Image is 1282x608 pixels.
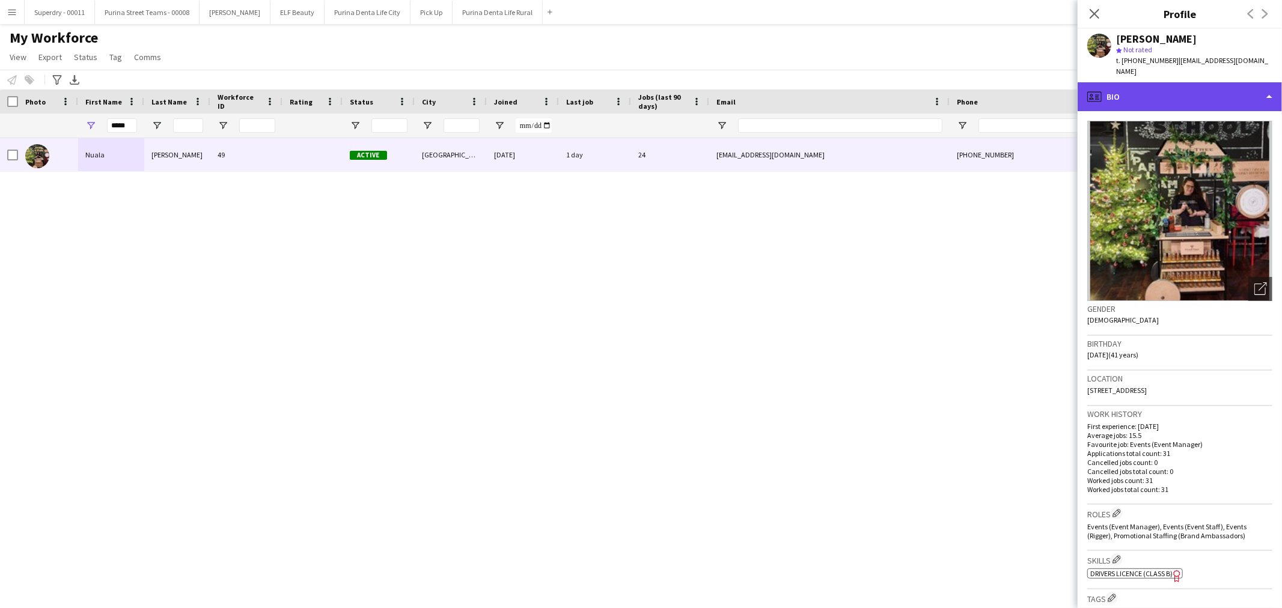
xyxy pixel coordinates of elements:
div: [GEOGRAPHIC_DATA] [415,138,487,171]
input: Status Filter Input [371,118,407,133]
a: Comms [129,49,166,65]
h3: Roles [1087,507,1272,520]
span: t. [PHONE_NUMBER] [1116,56,1179,65]
span: City [422,97,436,106]
span: Status [74,52,97,62]
p: Average jobs: 15.5 [1087,431,1272,440]
span: Tag [109,52,122,62]
input: City Filter Input [444,118,480,133]
input: Phone Filter Input [978,118,1096,133]
div: [PERSON_NAME] [144,138,210,171]
span: Events (Event Manager), Events (Event Staff), Events (Rigger), Promotional Staffing (Brand Ambass... [1087,522,1247,540]
div: [PHONE_NUMBER] [950,138,1103,171]
h3: Profile [1078,6,1282,22]
div: Nuala [78,138,144,171]
h3: Tags [1087,592,1272,604]
div: [EMAIL_ADDRESS][DOMAIN_NAME] [709,138,950,171]
span: [DEMOGRAPHIC_DATA] [1087,315,1159,324]
span: Photo [25,97,46,106]
span: Last job [566,97,593,106]
button: Purina Denta Life City [325,1,411,24]
span: Drivers Licence (Class B) [1090,569,1173,578]
button: Open Filter Menu [85,120,96,131]
span: Email [716,97,736,106]
span: Jobs (last 90 days) [638,93,688,111]
input: Email Filter Input [738,118,942,133]
span: Last Name [151,97,187,106]
span: [DATE] (41 years) [1087,350,1138,359]
button: Open Filter Menu [957,120,968,131]
p: First experience: [DATE] [1087,422,1272,431]
span: Active [350,151,387,160]
span: | [EMAIL_ADDRESS][DOMAIN_NAME] [1116,56,1268,76]
span: Joined [494,97,517,106]
p: Applications total count: 31 [1087,449,1272,458]
div: [DATE] [487,138,559,171]
button: Superdry - 00011 [25,1,95,24]
button: Pick Up [411,1,453,24]
h3: Location [1087,373,1272,384]
button: ELF Beauty [270,1,325,24]
a: Status [69,49,102,65]
span: Workforce ID [218,93,261,111]
span: My Workforce [10,29,98,47]
h3: Birthday [1087,338,1272,349]
div: 49 [210,138,282,171]
button: Purina Denta Life Rural [453,1,543,24]
button: Purina Street Teams - 00008 [95,1,200,24]
h3: Work history [1087,409,1272,419]
p: Worked jobs total count: 31 [1087,485,1272,494]
input: Joined Filter Input [516,118,552,133]
div: [PERSON_NAME] [1116,34,1197,44]
span: Comms [134,52,161,62]
p: Worked jobs count: 31 [1087,476,1272,485]
div: Open photos pop-in [1248,277,1272,301]
app-action-btn: Export XLSX [67,73,82,87]
span: Phone [957,97,978,106]
h3: Skills [1087,553,1272,566]
img: Nuala Casey [25,144,49,168]
div: 24 [631,138,709,171]
p: Cancelled jobs total count: 0 [1087,467,1272,476]
span: Status [350,97,373,106]
button: Open Filter Menu [350,120,361,131]
button: Open Filter Menu [422,120,433,131]
button: Open Filter Menu [716,120,727,131]
span: Export [38,52,62,62]
h3: Gender [1087,303,1272,314]
span: View [10,52,26,62]
a: Tag [105,49,127,65]
p: Favourite job: Events (Event Manager) [1087,440,1272,449]
input: First Name Filter Input [107,118,137,133]
span: [STREET_ADDRESS] [1087,386,1147,395]
a: View [5,49,31,65]
button: Open Filter Menu [494,120,505,131]
button: Open Filter Menu [151,120,162,131]
a: Export [34,49,67,65]
p: Cancelled jobs count: 0 [1087,458,1272,467]
div: Bio [1078,82,1282,111]
button: Open Filter Menu [218,120,228,131]
app-action-btn: Advanced filters [50,73,64,87]
input: Workforce ID Filter Input [239,118,275,133]
div: 1 day [559,138,631,171]
span: First Name [85,97,122,106]
span: Rating [290,97,313,106]
img: Crew avatar or photo [1087,121,1272,301]
input: Last Name Filter Input [173,118,203,133]
span: Not rated [1123,45,1152,54]
button: [PERSON_NAME] [200,1,270,24]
